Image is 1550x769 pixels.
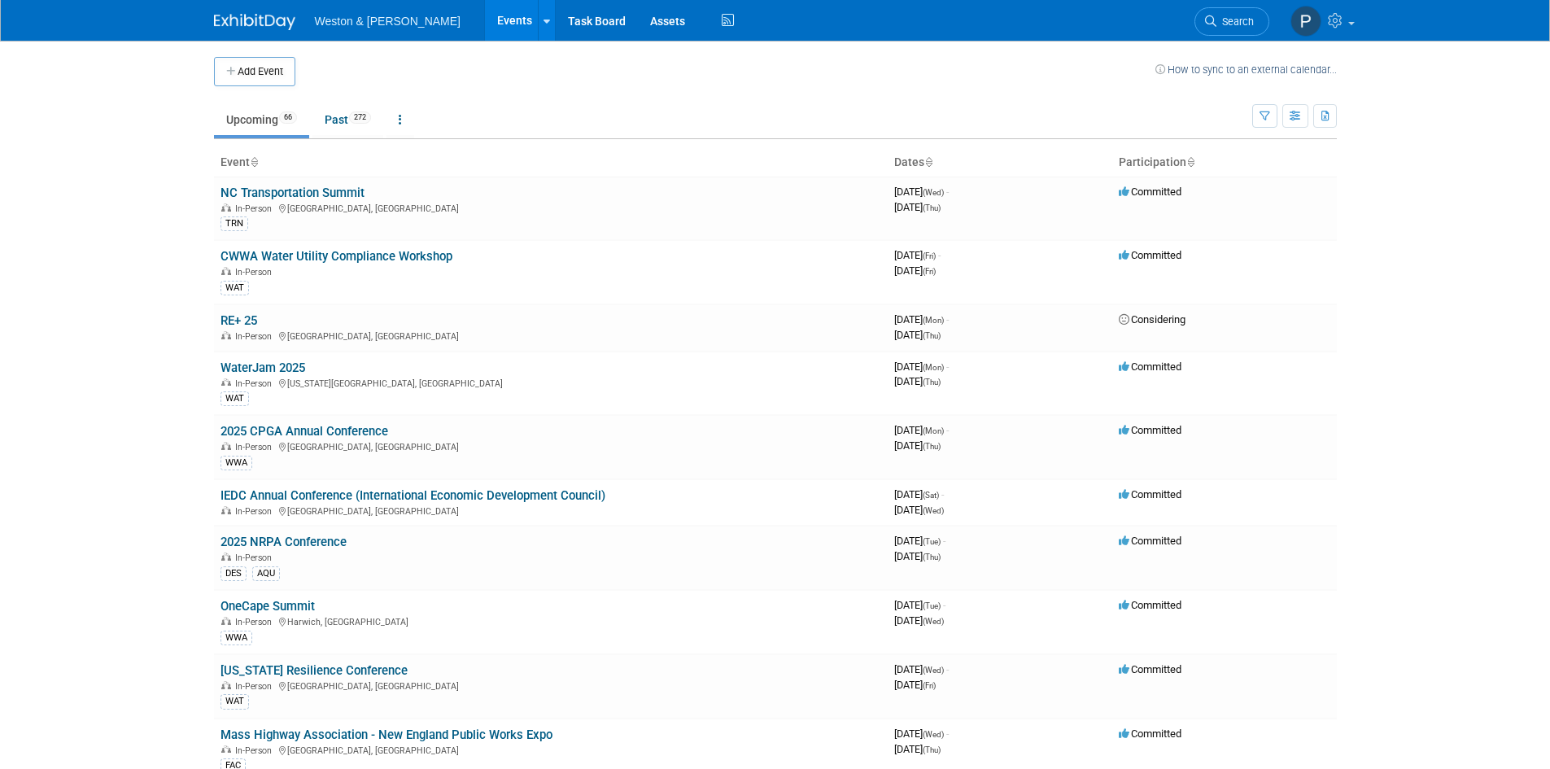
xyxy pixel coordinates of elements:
span: (Fri) [923,267,936,276]
a: IEDC Annual Conference (International Economic Development Council) [220,488,605,503]
span: - [941,488,944,500]
span: In-Person [235,681,277,692]
img: In-Person Event [221,378,231,387]
span: Considering [1119,313,1185,326]
span: Weston & [PERSON_NAME] [315,15,461,28]
img: In-Person Event [221,442,231,450]
a: 2025 NRPA Conference [220,535,347,549]
span: Committed [1119,249,1181,261]
span: 66 [279,111,297,124]
img: Patrick Yeo [1290,6,1321,37]
span: Committed [1119,360,1181,373]
a: How to sync to an external calendar... [1155,63,1337,76]
span: In-Person [235,378,277,389]
img: In-Person Event [221,267,231,275]
a: Past272 [312,104,383,135]
span: In-Person [235,553,277,563]
th: Event [214,149,888,177]
span: In-Person [235,506,277,517]
a: Sort by Participation Type [1186,155,1194,168]
img: In-Person Event [221,681,231,689]
div: [GEOGRAPHIC_DATA], [GEOGRAPHIC_DATA] [220,504,881,517]
div: [GEOGRAPHIC_DATA], [GEOGRAPHIC_DATA] [220,439,881,452]
span: In-Person [235,203,277,214]
div: WAT [220,281,249,295]
div: [GEOGRAPHIC_DATA], [GEOGRAPHIC_DATA] [220,201,881,214]
span: - [946,663,949,675]
span: - [946,360,949,373]
img: In-Person Event [221,331,231,339]
a: Search [1194,7,1269,36]
span: (Mon) [923,363,944,372]
span: - [946,313,949,326]
span: Committed [1119,424,1181,436]
span: (Tue) [923,601,941,610]
span: In-Person [235,745,277,756]
img: In-Person Event [221,745,231,754]
span: (Wed) [923,730,944,739]
span: In-Person [235,267,277,277]
div: WAT [220,694,249,709]
img: In-Person Event [221,553,231,561]
img: In-Person Event [221,506,231,514]
span: - [946,727,949,740]
span: (Sat) [923,491,939,500]
span: - [943,535,945,547]
span: (Thu) [923,203,941,212]
span: [DATE] [894,424,949,436]
div: [GEOGRAPHIC_DATA], [GEOGRAPHIC_DATA] [220,743,881,756]
div: Harwich, [GEOGRAPHIC_DATA] [220,614,881,627]
span: (Mon) [923,316,944,325]
span: [DATE] [894,599,945,611]
th: Participation [1112,149,1337,177]
span: Committed [1119,488,1181,500]
span: (Mon) [923,426,944,435]
div: [GEOGRAPHIC_DATA], [GEOGRAPHIC_DATA] [220,679,881,692]
div: TRN [220,216,248,231]
span: [DATE] [894,439,941,452]
span: Committed [1119,186,1181,198]
div: [GEOGRAPHIC_DATA], [GEOGRAPHIC_DATA] [220,329,881,342]
span: [DATE] [894,614,944,627]
span: - [946,424,949,436]
div: WWA [220,456,252,470]
img: ExhibitDay [214,14,295,30]
span: (Wed) [923,188,944,197]
div: [US_STATE][GEOGRAPHIC_DATA], [GEOGRAPHIC_DATA] [220,376,881,389]
span: Search [1216,15,1254,28]
a: [US_STATE] Resilience Conference [220,663,408,678]
span: (Fri) [923,681,936,690]
span: In-Person [235,617,277,627]
span: (Thu) [923,553,941,561]
span: [DATE] [894,679,936,691]
span: [DATE] [894,535,945,547]
span: [DATE] [894,375,941,387]
span: [DATE] [894,249,941,261]
span: In-Person [235,331,277,342]
img: In-Person Event [221,203,231,212]
span: (Wed) [923,617,944,626]
span: (Thu) [923,745,941,754]
a: Upcoming66 [214,104,309,135]
span: 272 [349,111,371,124]
span: [DATE] [894,504,944,516]
span: In-Person [235,442,277,452]
a: OneCape Summit [220,599,315,614]
span: [DATE] [894,186,949,198]
a: Mass Highway Association - New England Public Works Expo [220,727,552,742]
span: [DATE] [894,488,944,500]
th: Dates [888,149,1112,177]
span: [DATE] [894,743,941,755]
img: In-Person Event [221,617,231,625]
span: - [946,186,949,198]
div: AQU [252,566,280,581]
span: [DATE] [894,264,936,277]
span: Committed [1119,535,1181,547]
div: WAT [220,391,249,406]
a: RE+ 25 [220,313,257,328]
button: Add Event [214,57,295,86]
span: [DATE] [894,329,941,341]
span: [DATE] [894,201,941,213]
a: WaterJam 2025 [220,360,305,375]
span: (Tue) [923,537,941,546]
